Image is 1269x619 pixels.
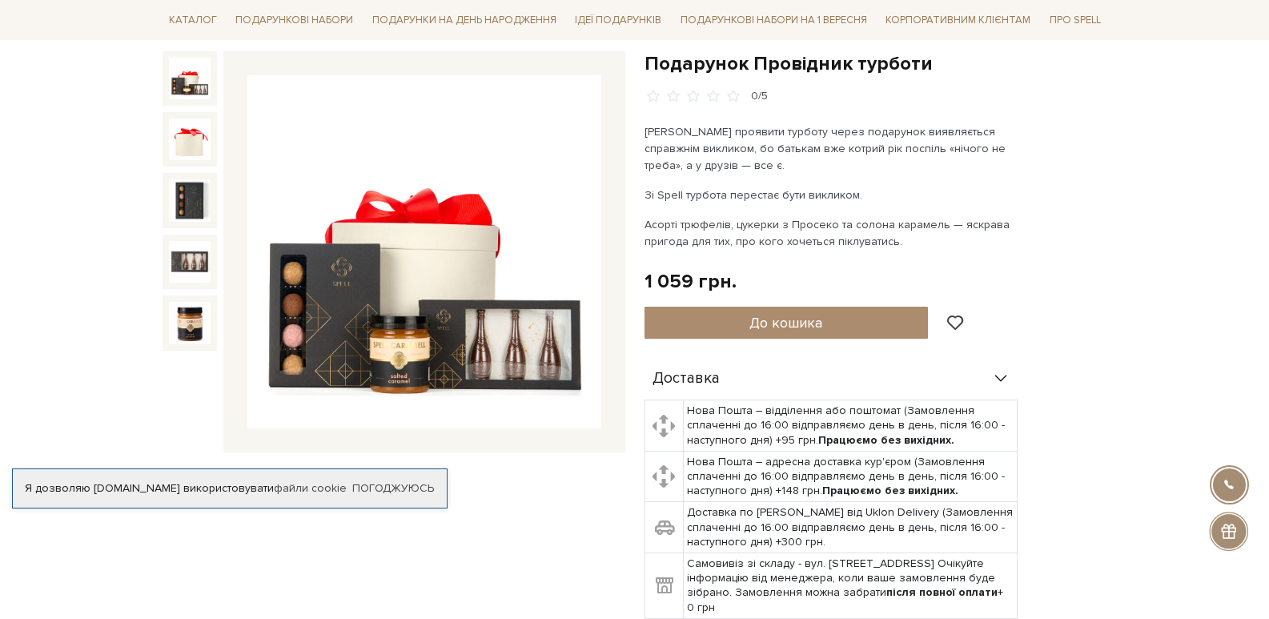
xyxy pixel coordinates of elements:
a: Каталог [163,8,223,33]
a: Про Spell [1043,8,1107,33]
img: Подарунок Провідник турботи [169,179,211,221]
div: 0/5 [751,89,768,104]
span: Доставка [653,372,720,386]
td: Доставка по [PERSON_NAME] від Uklon Delivery (Замовлення сплаченні до 16:00 відправляємо день в д... [683,502,1017,553]
a: файли cookie [274,481,347,495]
b: після повної оплати [886,585,998,599]
h1: Подарунок Провідник турботи [645,51,1107,76]
img: Подарунок Провідник турботи [169,302,211,344]
td: Нова Пошта – адресна доставка кур'єром (Замовлення сплаченні до 16:00 відправляємо день в день, п... [683,451,1017,502]
a: Корпоративним клієнтам [879,6,1037,34]
a: Подарунки на День народження [366,8,563,33]
b: Працюємо без вихідних. [818,433,954,447]
img: Подарунок Провідник турботи [169,119,211,160]
button: До кошика [645,307,929,339]
a: Ідеї подарунків [568,8,668,33]
td: Нова Пошта – відділення або поштомат (Замовлення сплаченні до 16:00 відправляємо день в день, піс... [683,400,1017,452]
p: [PERSON_NAME] проявити турботу через подарунок виявляється справжнім викликом, бо батькам вже кот... [645,123,1020,174]
td: Самовивіз зі складу - вул. [STREET_ADDRESS] Очікуйте інформацію від менеджера, коли ваше замовлен... [683,553,1017,619]
div: 1 059 грн. [645,269,737,294]
div: Я дозволяю [DOMAIN_NAME] використовувати [13,481,447,496]
b: Працюємо без вихідних. [822,484,958,497]
p: Зі Spell турбота перестає бути викликом. [645,187,1020,203]
img: Подарунок Провідник турботи [169,58,211,99]
a: Подарункові набори на 1 Вересня [674,6,873,34]
a: Подарункові набори [229,8,359,33]
a: Погоджуюсь [352,481,434,496]
img: Подарунок Провідник турботи [247,75,601,429]
p: Асорті трюфелів, цукерки з Просеко та солона карамель — яскрава пригода для тих, про кого хочетьс... [645,216,1020,250]
span: До кошика [749,314,822,332]
img: Подарунок Провідник турботи [169,241,211,283]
